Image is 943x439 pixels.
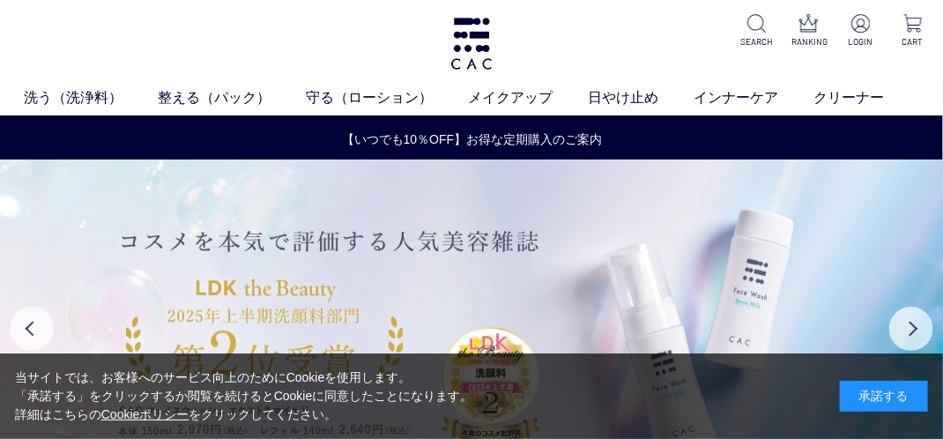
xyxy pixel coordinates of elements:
[889,307,933,351] button: Next
[158,87,306,108] a: 整える（パック）
[449,18,494,70] img: logo
[101,407,189,421] a: Cookieポリシー
[740,14,774,48] a: SEARCH
[813,87,919,108] a: クリーナー
[24,87,158,108] a: 洗う（洗浄料）
[10,307,54,351] button: Previous
[740,35,774,48] p: SEARCH
[694,87,813,108] a: インナーケア
[895,35,929,48] p: CART
[588,87,694,108] a: 日やけ止め
[468,87,588,108] a: メイクアップ
[792,14,826,48] a: RANKING
[306,87,468,108] a: 守る（ローション）
[15,368,473,424] div: 当サイトでは、お客様へのサービス向上のためにCookieを使用します。 「承諾する」をクリックするか閲覧を続けるとCookieに同意したことになります。 詳細はこちらの をクリックしてください。
[1,130,943,149] a: 【いつでも10％OFF】お得な定期購入のご案内
[840,381,928,412] div: 承諾する
[844,35,878,48] p: LOGIN
[844,14,878,48] a: LOGIN
[792,35,826,48] p: RANKING
[895,14,929,48] a: CART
